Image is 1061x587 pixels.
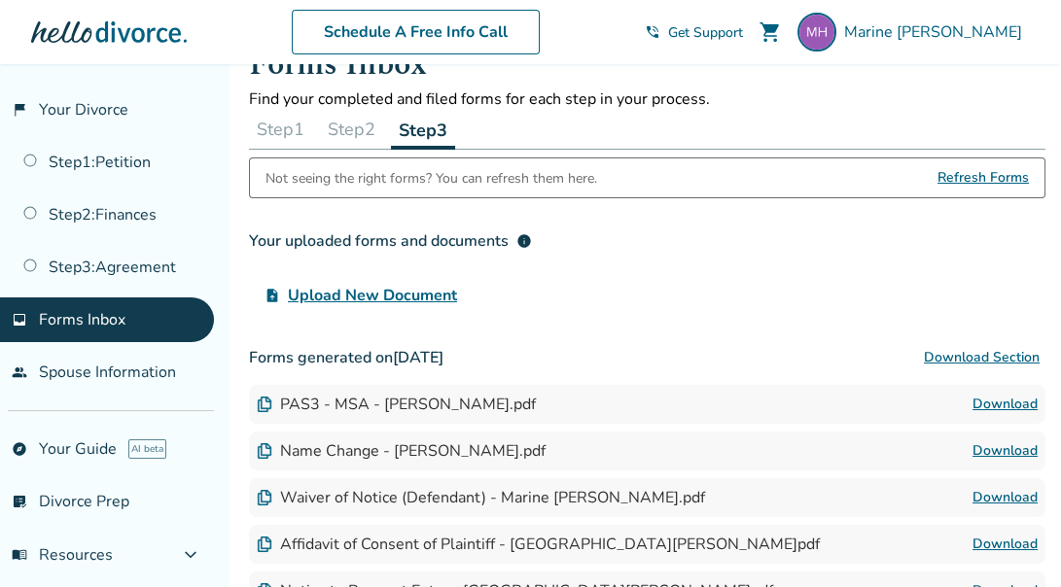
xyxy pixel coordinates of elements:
img: Document [257,443,272,459]
span: AI beta [128,439,166,459]
img: Document [257,490,272,505]
img: Document [257,397,272,412]
span: people [12,364,27,380]
button: Step2 [320,110,383,149]
a: Download [973,439,1038,463]
span: inbox [12,312,27,328]
span: phone_in_talk [645,24,660,40]
span: flag_2 [12,102,27,118]
span: Marine [PERSON_NAME] [844,21,1030,43]
div: Waiver of Notice (Defendant) - Marine [PERSON_NAME].pdf [257,487,705,508]
button: Download Section [918,338,1045,377]
a: phone_in_talkGet Support [645,23,743,42]
span: Upload New Document [288,284,457,307]
a: Schedule A Free Info Call [292,10,540,54]
span: info [516,233,532,249]
h3: Forms generated on [DATE] [249,338,1045,377]
a: Download [973,393,1038,416]
div: Affidavit of Consent of Plaintiff - [GEOGRAPHIC_DATA][PERSON_NAME]pdf [257,534,820,555]
span: Resources [12,544,113,566]
img: marine.havel@gmail.com [797,13,836,52]
span: shopping_cart [759,20,782,44]
div: Your uploaded forms and documents [249,229,532,253]
p: Find your completed and filed forms for each step in your process. [249,88,1045,110]
span: expand_more [179,543,202,567]
iframe: Chat Widget [964,494,1061,587]
span: Refresh Forms [937,158,1029,197]
span: Get Support [668,23,743,42]
div: Name Change - [PERSON_NAME].pdf [257,440,546,462]
button: Step3 [391,110,455,150]
span: explore [12,441,27,457]
span: Forms Inbox [39,309,125,330]
a: Download [973,486,1038,509]
img: Document [257,536,272,552]
div: PAS3 - MSA - [PERSON_NAME].pdf [257,394,536,415]
span: menu_book [12,547,27,563]
span: upload_file [265,288,280,303]
span: list_alt_check [12,494,27,509]
button: Step1 [249,110,312,149]
div: Not seeing the right forms? You can refresh them here. [265,158,597,197]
